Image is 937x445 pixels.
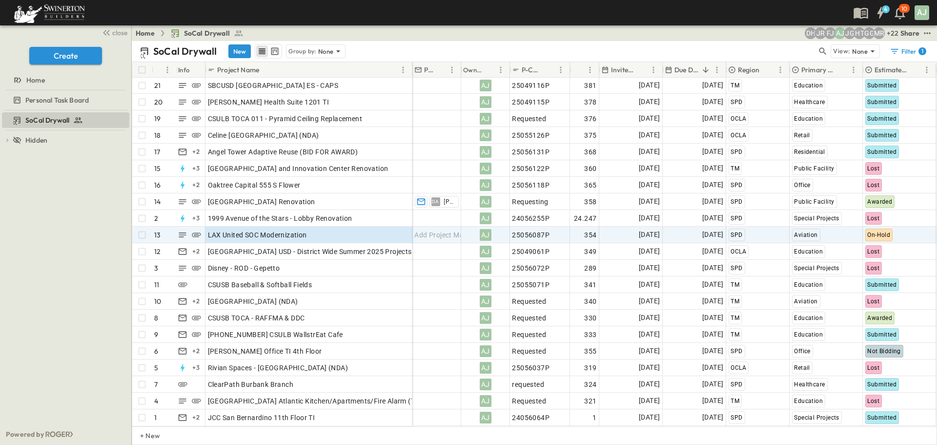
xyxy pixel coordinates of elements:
div: AJ [479,129,491,141]
span: Submitted [867,148,896,155]
button: Menu [397,64,409,76]
span: Not Bidding [867,348,900,355]
span: 321 [584,396,596,406]
span: Office [794,182,810,189]
p: Estimate Status [875,65,908,75]
div: + 2 [190,146,202,158]
span: 360 [584,164,596,173]
span: Submitted [867,99,896,106]
span: 324 [584,380,596,389]
button: Sort [910,64,921,75]
span: Add Project Manager [414,230,482,240]
button: Menu [584,64,596,76]
button: Sort [837,64,848,75]
span: [DATE] [639,96,660,107]
span: Retail [794,132,810,139]
span: [DATE] [639,229,660,240]
span: Submitted [867,281,896,288]
span: [DATE] [639,412,660,423]
span: 25056118P [512,180,550,190]
p: 17 [154,147,160,157]
span: 375 [584,130,596,140]
span: 25056087P [512,230,550,240]
p: 12 [154,247,161,256]
span: SBCUSD [GEOGRAPHIC_DATA] ES - CAPS [208,81,339,90]
span: Education [794,82,823,89]
span: OCLA [731,132,746,139]
span: [DATE] [639,80,660,91]
span: [DATE] [639,129,660,141]
p: Invite Date [611,65,635,75]
span: Requested [512,396,546,406]
span: [DATE] [702,146,723,157]
p: 20 [154,97,163,107]
span: Education [794,248,823,255]
div: AJ [479,80,491,91]
span: Education [794,398,823,404]
span: TM [731,165,739,172]
span: Hidden [25,135,47,145]
span: [GEOGRAPHIC_DATA] (NDA) [208,297,298,306]
div: Info [178,56,190,84]
span: OCLA [731,364,746,371]
span: SPD [731,381,742,388]
div: # [152,62,176,78]
span: DA [432,201,439,202]
span: 289 [584,263,596,273]
span: [PERSON_NAME] [444,198,454,206]
div: AJ [479,329,491,340]
span: 25049061P [512,247,550,256]
p: Region [738,65,759,75]
button: AJ [914,4,930,21]
span: [DATE] [702,196,723,207]
div: table view [255,44,282,59]
span: [DATE] [639,163,660,174]
span: 25056131P [512,147,550,157]
p: P-Code [522,65,542,75]
span: [DATE] [702,296,723,307]
span: Home [26,75,45,85]
div: Francisco J. Sanchez (frsanchez@swinerton.com) [824,27,836,39]
span: JCC San Bernardino 11th Floor TI [208,413,315,423]
span: [DATE] [639,179,660,191]
span: 341 [584,280,596,290]
span: [DATE] [639,312,660,323]
span: Lost [867,248,879,255]
p: 21 [154,81,161,90]
span: Oaktree Capital 555 S Flower [208,180,301,190]
button: 4 [871,4,890,21]
p: 8 [154,313,158,323]
p: 3 [154,263,158,273]
span: [DATE] [702,96,723,107]
span: [DATE] [639,196,660,207]
span: 25049115P [512,97,550,107]
span: [DATE] [639,113,660,124]
span: [DATE] [639,279,660,290]
div: Share [900,28,919,38]
span: Awarded [867,198,892,205]
a: Home [2,73,127,87]
span: [DATE] [639,246,660,257]
p: 16 [154,180,161,190]
span: SPD [731,348,742,355]
p: None [852,46,868,56]
div: AJ [479,296,491,307]
span: 1999 Avenue of the Stars - Lobby Renovation [208,213,352,223]
div: + 2 [190,179,202,191]
button: Sort [544,64,555,75]
span: [DATE] [702,113,723,124]
button: Create [29,47,102,64]
div: Owner [461,62,510,78]
span: TM [731,398,739,404]
span: ClearPath Burbank Branch [208,380,294,389]
span: [DATE] [639,345,660,357]
span: [DATE] [702,80,723,91]
div: AJ [479,96,491,108]
span: [GEOGRAPHIC_DATA] and Innovation Center Renovation [208,164,388,173]
div: Owner [463,56,482,84]
span: close [112,28,127,38]
a: Home [136,28,155,38]
div: AJ [479,113,491,125]
span: [DATE] [702,229,723,240]
div: SoCal Drywalltest [2,112,129,128]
